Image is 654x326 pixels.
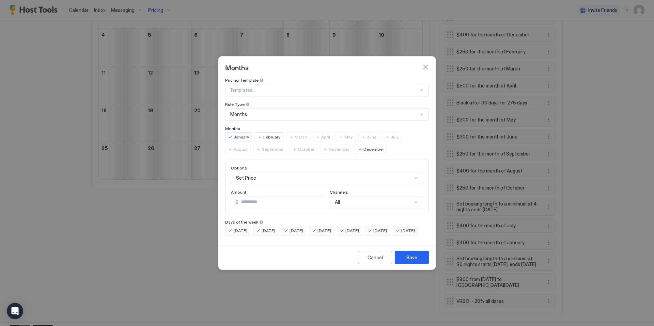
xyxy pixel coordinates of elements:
[225,126,240,131] span: Months
[230,111,247,117] span: Months
[231,190,246,195] span: Amount
[290,228,303,234] span: [DATE]
[406,254,417,261] div: Save
[329,146,349,152] span: November
[363,146,384,152] span: December
[234,146,248,152] span: August
[262,228,275,234] span: [DATE]
[367,134,376,140] span: June
[335,199,340,205] span: All
[330,190,348,195] span: Channels
[231,165,247,170] span: Options
[236,175,256,181] span: Set Price
[225,78,259,83] span: Pricing Template
[368,254,383,261] div: Cancel
[238,196,324,208] input: Input Field
[391,134,399,140] span: July
[262,146,284,152] span: September
[235,199,238,205] span: $
[373,228,387,234] span: [DATE]
[358,251,392,264] button: Cancel
[263,134,280,140] span: February
[317,228,331,234] span: [DATE]
[234,228,247,234] span: [DATE]
[401,228,415,234] span: [DATE]
[345,228,359,234] span: [DATE]
[395,251,429,264] button: Save
[321,134,330,140] span: April
[7,303,23,319] div: Open Intercom Messenger
[298,146,314,152] span: October
[225,62,249,72] span: Months
[225,219,258,225] span: Days of the week
[344,134,353,140] span: May
[234,134,249,140] span: January
[295,134,307,140] span: March
[225,102,245,107] span: Rule Type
